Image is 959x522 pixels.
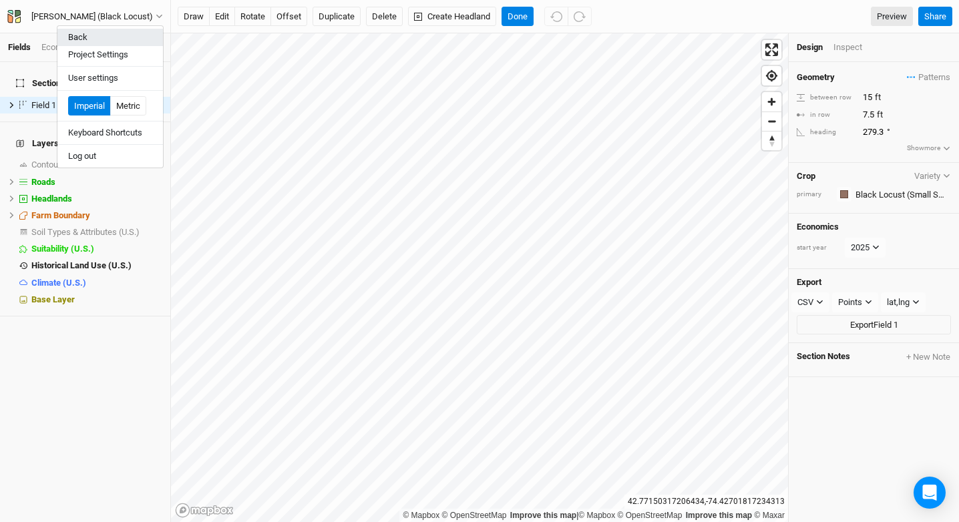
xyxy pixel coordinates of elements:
[408,7,496,27] button: Create Headland
[851,186,951,202] input: Black Locust (Small Scale, Fenceposts Only)
[578,511,615,520] a: Mapbox
[797,190,830,200] div: primary
[797,41,823,53] div: Design
[797,127,855,138] div: heading
[754,511,785,520] a: Maxar
[568,7,592,27] button: Redo (^Z)
[762,131,781,150] button: Reset bearing to north
[624,495,788,509] div: 42.77150317206434 , -74.42701817234313
[762,40,781,59] button: Enter fullscreen
[762,111,781,131] button: Zoom out
[403,509,785,522] div: |
[31,210,90,220] span: Farm Boundary
[914,171,951,181] button: Variety
[110,96,146,116] button: Metric
[918,7,952,27] button: Share
[762,66,781,85] button: Find my location
[544,7,568,27] button: Undo (^z)
[31,294,162,305] div: Base Layer
[31,278,162,288] div: Climate (U.S.)
[797,222,951,232] h4: Economics
[31,260,162,271] div: Historical Land Use (U.S.)
[31,160,65,170] span: Contours
[871,7,913,27] a: Preview
[31,227,162,238] div: Soil Types & Attributes (U.S.)
[7,9,164,24] button: [PERSON_NAME] (Black Locust)
[907,71,950,84] span: Patterns
[366,7,403,27] button: Delete
[442,511,507,520] a: OpenStreetMap
[57,29,163,46] button: Back
[31,294,75,304] span: Base Layer
[16,78,65,89] span: Sections
[31,160,162,170] div: Contours
[797,315,951,335] button: ExportField 1
[41,41,83,53] div: Economics
[502,7,534,27] button: Done
[31,100,56,110] span: Field 1
[686,511,752,520] a: Improve this map
[791,292,829,312] button: CSV
[906,142,951,154] button: Showmore
[797,93,855,103] div: between row
[57,148,163,165] button: Log out
[68,96,111,116] button: Imperial
[914,477,946,509] div: Open Intercom Messenger
[57,124,163,142] button: Keyboard Shortcuts
[31,10,153,23] div: Corbin Hill (Black Locust)
[762,92,781,111] button: Zoom in
[618,511,683,520] a: OpenStreetMap
[31,210,162,221] div: Farm Boundary
[797,243,843,253] div: start year
[8,130,162,157] h4: Layers
[313,7,361,27] button: Duplicate
[234,7,271,27] button: rotate
[832,292,878,312] button: Points
[175,503,234,518] a: Mapbox logo
[31,177,162,188] div: Roads
[403,511,439,520] a: Mapbox
[838,296,862,309] div: Points
[31,177,55,187] span: Roads
[31,227,140,237] span: Soil Types & Attributes (U.S.)
[31,100,162,111] div: Field 1
[31,10,153,23] div: [PERSON_NAME] (Black Locust)
[881,292,926,312] button: lat,lng
[171,33,788,522] canvas: Map
[8,42,31,52] a: Fields
[31,244,162,254] div: Suitability (U.S.)
[797,277,951,288] h4: Export
[209,7,235,27] button: edit
[797,72,835,83] h4: Geometry
[31,244,94,254] span: Suitability (U.S.)
[762,132,781,150] span: Reset bearing to north
[797,110,855,120] div: in row
[906,351,951,363] button: + New Note
[906,70,951,85] button: Patterns
[270,7,307,27] button: offset
[797,351,850,363] span: Section Notes
[797,171,815,182] h4: Crop
[57,69,163,87] button: User settings
[510,511,576,520] a: Improve this map
[887,296,910,309] div: lat,lng
[31,260,132,270] span: Historical Land Use (U.S.)
[57,46,163,63] button: Project Settings
[31,278,86,288] span: Climate (U.S.)
[31,194,72,204] span: Headlands
[845,238,886,258] button: 2025
[797,296,813,309] div: CSV
[178,7,210,27] button: draw
[31,194,162,204] div: Headlands
[833,41,881,53] div: Inspect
